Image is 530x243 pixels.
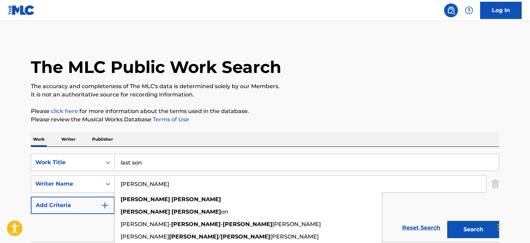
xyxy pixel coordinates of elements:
[171,196,221,203] strong: [PERSON_NAME]
[31,197,115,214] button: Add Criteria
[492,175,499,193] img: Delete Criterion
[31,115,499,124] p: Please review the Musical Works Database
[35,158,98,167] div: Work Title
[31,91,499,99] p: It is not an authoritative source for recording information.
[51,108,78,114] a: click here
[221,208,228,215] span: on
[31,107,499,115] p: Please for more information about the terms used in the database.
[31,132,47,147] p: Work
[465,6,473,15] img: help
[121,208,170,215] strong: [PERSON_NAME]
[497,217,502,237] div: Drag
[31,57,281,77] h1: The MLC Public Work Search
[444,3,458,17] a: Public Search
[151,116,189,123] a: Terms of Use
[31,154,499,242] form: Search Form
[221,233,270,240] strong: [PERSON_NAME]
[480,2,522,19] a: Log In
[223,221,272,227] strong: [PERSON_NAME]
[121,221,171,227] span: [PERSON_NAME]-
[171,208,221,215] strong: [PERSON_NAME]
[399,220,444,235] a: Reset Search
[90,132,115,147] p: Publisher
[495,210,530,243] iframe: Chat Widget
[171,221,221,227] strong: [PERSON_NAME]
[8,5,35,15] img: MLC Logo
[447,6,455,15] img: search
[270,233,319,240] span: [PERSON_NAME]
[221,221,223,227] span: -
[101,201,109,209] img: 9d2ae6d4665cec9f34b9.svg
[121,196,170,203] strong: [PERSON_NAME]
[169,233,219,240] strong: [PERSON_NAME]
[31,82,499,91] p: The accuracy and completeness of The MLC's data is determined solely by our Members.
[219,233,221,240] span: /
[35,180,98,188] div: Writer Name
[447,221,499,238] button: Search
[272,221,321,227] span: [PERSON_NAME]
[462,3,476,17] div: Help
[59,132,78,147] p: Writer
[121,233,169,240] span: [PERSON_NAME]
